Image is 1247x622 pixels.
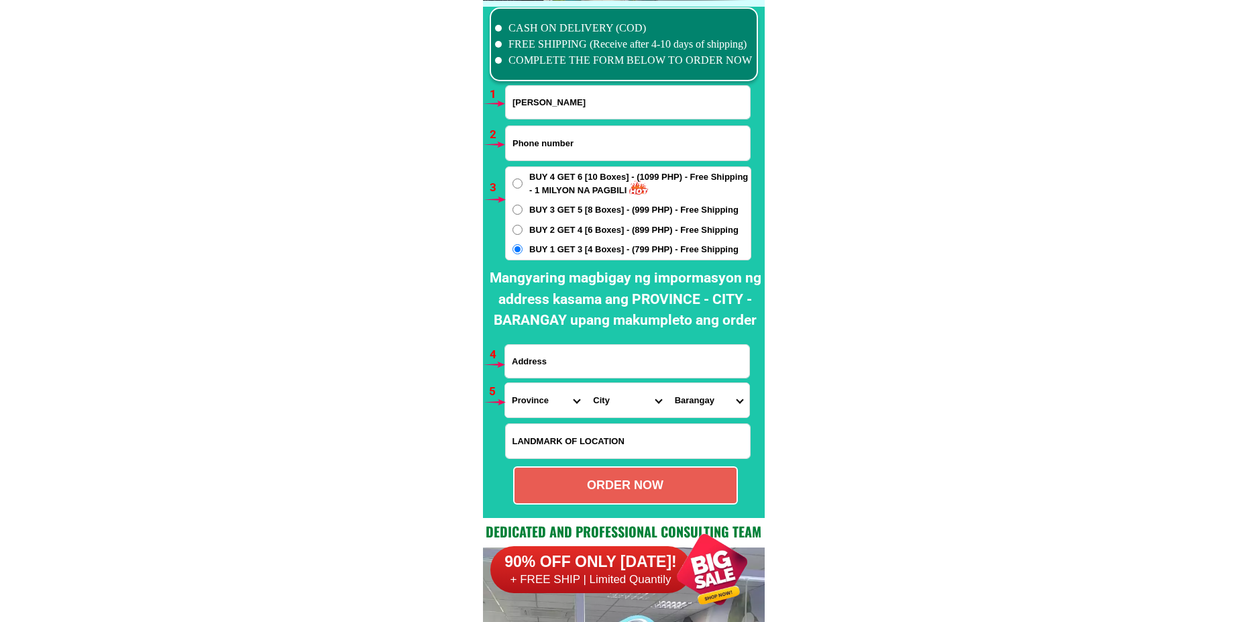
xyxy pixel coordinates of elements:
[529,243,739,256] span: BUY 1 GET 3 [4 Boxes] - (799 PHP) - Free Shipping
[529,203,739,217] span: BUY 3 GET 5 [8 Boxes] - (999 PHP) - Free Shipping
[495,52,753,68] li: COMPLETE THE FORM BELOW TO ORDER NOW
[489,383,504,401] h6: 5
[490,126,505,144] h6: 2
[514,476,737,495] div: ORDER NOW
[529,223,739,237] span: BUY 2 GET 4 [6 Boxes] - (899 PHP) - Free Shipping
[490,572,692,587] h6: + FREE SHIP | Limited Quantily
[490,346,505,364] h6: 4
[490,86,505,103] h6: 1
[495,36,753,52] li: FREE SHIPPING (Receive after 4-10 days of shipping)
[506,126,750,160] input: Input phone_number
[512,205,523,215] input: BUY 3 GET 5 [8 Boxes] - (999 PHP) - Free Shipping
[529,170,751,197] span: BUY 4 GET 6 [10 Boxes] - (1099 PHP) - Free Shipping - 1 MILYON NA PAGBILI
[505,383,586,417] select: Select province
[512,244,523,254] input: BUY 1 GET 3 [4 Boxes] - (799 PHP) - Free Shipping
[506,424,750,458] input: Input LANDMARKOFLOCATION
[668,383,749,417] select: Select commune
[506,86,750,119] input: Input full_name
[512,225,523,235] input: BUY 2 GET 4 [6 Boxes] - (899 PHP) - Free Shipping
[586,383,667,417] select: Select district
[490,552,692,572] h6: 90% OFF ONLY [DATE]!
[512,178,523,189] input: BUY 4 GET 6 [10 Boxes] - (1099 PHP) - Free Shipping - 1 MILYON NA PAGBILI
[483,521,765,541] h2: Dedicated and professional consulting team
[486,268,765,331] h2: Mangyaring magbigay ng impormasyon ng address kasama ang PROVINCE - CITY - BARANGAY upang makumpl...
[490,179,505,197] h6: 3
[505,345,749,378] input: Input address
[495,20,753,36] li: CASH ON DELIVERY (COD)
